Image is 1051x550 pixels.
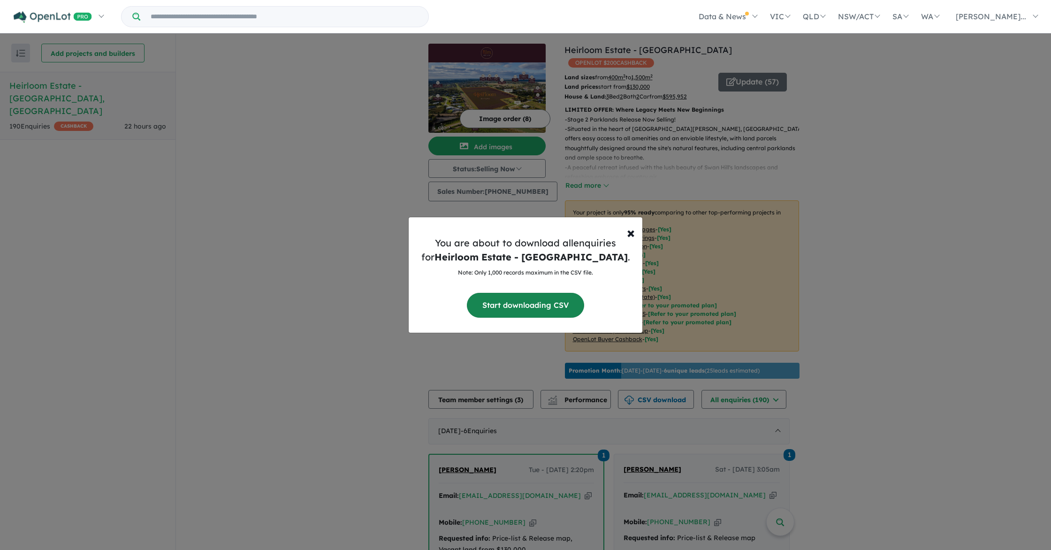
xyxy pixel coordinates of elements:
[467,293,584,318] button: Start downloading CSV
[627,223,635,242] span: ×
[956,12,1026,21] span: [PERSON_NAME]...
[416,236,635,264] h5: You are about to download all enquiries for .
[416,268,635,277] p: Note: Only 1,000 records maximum in the CSV file.
[14,11,92,23] img: Openlot PRO Logo White
[434,251,628,263] strong: Heirloom Estate - [GEOGRAPHIC_DATA]
[142,7,426,27] input: Try estate name, suburb, builder or developer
